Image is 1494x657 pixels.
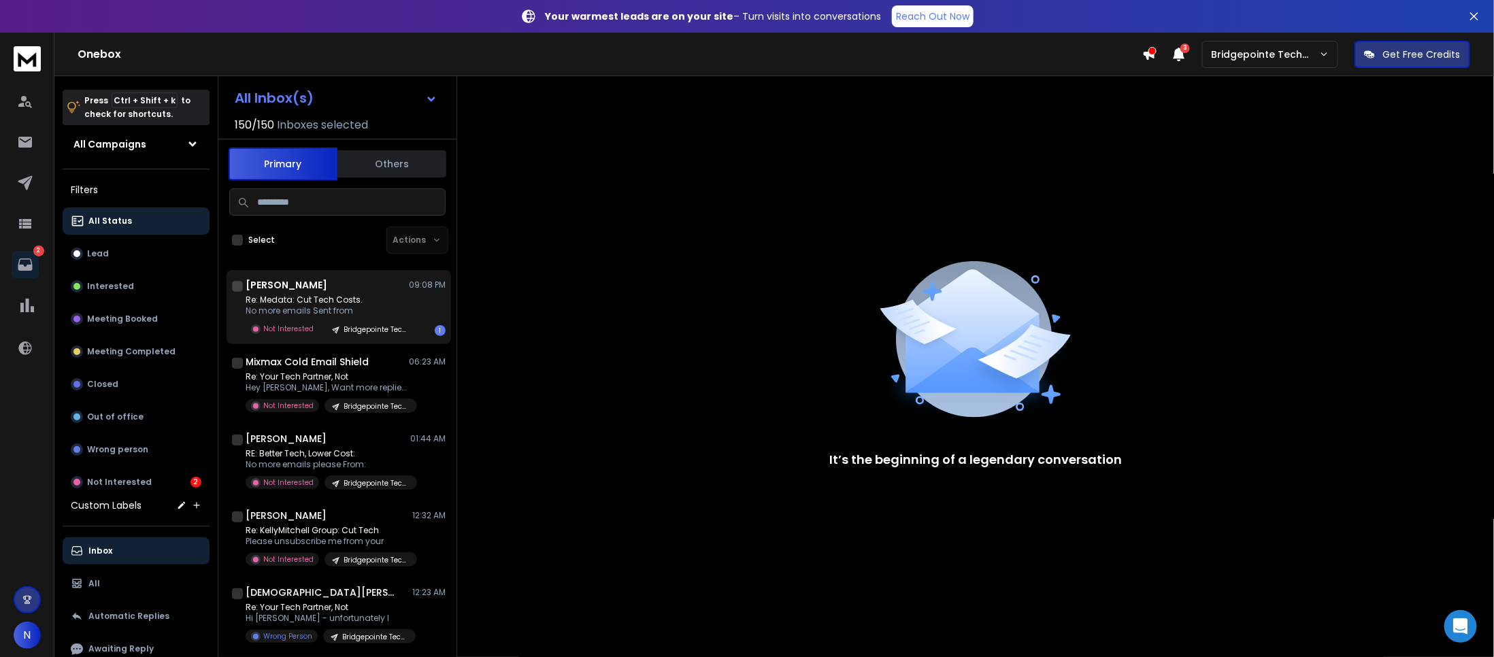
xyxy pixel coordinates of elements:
p: Re: Medata: Cut Tech Costs. [246,294,409,305]
button: Meeting Completed [63,338,210,365]
p: Inbox [88,545,112,556]
p: No more emails please From: [246,459,409,470]
p: Lead [87,248,109,259]
button: All Status [63,207,210,235]
h1: [PERSON_NAME] [246,432,327,445]
h3: Custom Labels [71,499,142,512]
img: logo [14,46,41,71]
p: All Status [88,216,132,226]
button: N [14,622,41,649]
p: RE: Better Tech, Lower Cost: [246,448,409,459]
a: 2 [12,251,39,278]
p: Not Interested [263,401,314,411]
p: Bridgepointe Technologies [1211,48,1319,61]
p: No more emails Sent from [246,305,409,316]
p: Re: Your Tech Partner, Not [246,602,409,613]
p: Re: Your Tech Partner, Not [246,371,409,382]
div: 1 [435,325,446,336]
button: Out of office [63,403,210,431]
h1: [DEMOGRAPHIC_DATA][PERSON_NAME] [246,586,395,599]
button: All Inbox(s) [224,84,448,112]
p: Not Interested [263,554,314,565]
p: Out of office [87,411,144,422]
p: Re: KellyMitchell Group: Cut Tech [246,525,409,536]
button: Lead [63,240,210,267]
p: Hi [PERSON_NAME] - unfortunately I [246,613,409,624]
p: Not Interested [263,477,314,488]
p: Bridgepointe Technologies | 8.2k Software-IT [344,401,409,411]
p: Meeting Booked [87,314,158,324]
p: 12:23 AM [412,587,446,598]
h1: [PERSON_NAME] [246,278,327,292]
button: Others [337,149,446,179]
p: 12:32 AM [412,510,446,521]
h1: Mixmax Cold Email Shield [246,355,369,369]
p: Wrong Person [263,631,312,641]
p: Bridgepointe Technologies | 8.2k Software-IT [344,555,409,565]
p: 01:44 AM [410,433,446,444]
button: All [63,570,210,597]
button: Get Free Credits [1355,41,1470,68]
p: Hey [PERSON_NAME], Want more replies to [246,382,409,393]
p: All [88,578,100,589]
button: Interested [63,273,210,300]
h3: Filters [63,180,210,199]
button: Automatic Replies [63,603,210,630]
p: – Turn visits into conversations [545,10,881,23]
p: 09:08 PM [409,280,446,290]
h1: All Campaigns [73,137,146,151]
p: Awaiting Reply [88,643,154,654]
span: 150 / 150 [235,117,274,133]
p: Bridgepointe Technologies | 8.2k Software-IT [344,324,409,335]
div: Open Intercom Messenger [1444,610,1477,643]
p: Automatic Replies [88,611,169,622]
h3: Inboxes selected [277,117,368,133]
p: Wrong person [87,444,148,455]
button: Inbox [63,537,210,565]
p: Please unsubscribe me from your [246,536,409,547]
p: Not Interested [263,324,314,334]
p: Interested [87,281,134,292]
p: Press to check for shortcuts. [84,94,190,121]
button: Closed [63,371,210,398]
h1: Onebox [78,46,1142,63]
div: 2 [190,477,201,488]
p: 06:23 AM [409,356,446,367]
button: All Campaigns [63,131,210,158]
strong: Your warmest leads are on your site [545,10,733,23]
p: It’s the beginning of a legendary conversation [829,450,1122,469]
button: Not Interested2 [63,469,210,496]
button: Primary [229,148,337,180]
p: Closed [87,379,118,390]
a: Reach Out Now [892,5,974,27]
p: Bridgepointe Technologies | 8.2k Software-IT [344,478,409,488]
span: Ctrl + Shift + k [112,92,178,108]
h1: [PERSON_NAME] [246,509,327,522]
label: Select [248,235,275,246]
span: 3 [1180,44,1190,53]
button: Meeting Booked [63,305,210,333]
p: Bridgepointe Technologies | 8.2k Software-IT [342,632,408,642]
button: Wrong person [63,436,210,463]
h1: All Inbox(s) [235,91,314,105]
p: Get Free Credits [1383,48,1461,61]
p: 2 [33,246,44,256]
p: Reach Out Now [896,10,969,23]
p: Not Interested [87,477,152,488]
p: Meeting Completed [87,346,176,357]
